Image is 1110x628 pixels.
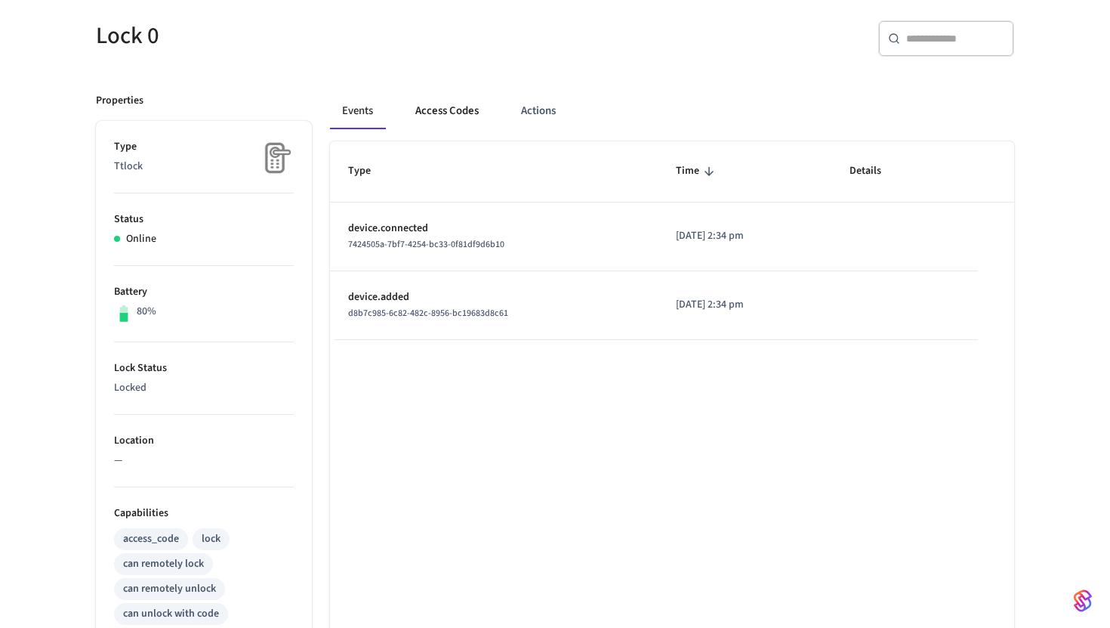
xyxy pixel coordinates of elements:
table: sticky table [330,141,1014,339]
p: Type [114,139,294,155]
span: d8b7c985-6c82-482c-8956-bc19683d8c61 [348,307,508,320]
p: device.connected [348,221,640,237]
button: Access Codes [403,93,491,129]
span: Details [849,159,901,183]
p: — [114,453,294,469]
div: can unlock with code [123,606,219,622]
span: Type [348,159,390,183]
button: Events [330,93,385,129]
p: Online [126,231,156,247]
p: [DATE] 2:34 pm [676,297,813,313]
span: Time [676,159,719,183]
p: Lock Status [114,360,294,376]
p: device.added [348,289,640,305]
div: can remotely unlock [123,581,216,597]
img: SeamLogoGradient.69752ec5.svg [1074,589,1092,613]
p: Ttlock [114,159,294,175]
p: Status [114,212,294,227]
button: Actions [509,93,568,129]
h5: Lock 0 [96,20,546,51]
p: Locked [114,380,294,396]
p: Battery [114,284,294,300]
p: Location [114,433,294,449]
p: [DATE] 2:34 pm [676,228,813,244]
div: ant example [330,93,1014,129]
p: 80% [137,304,156,320]
div: lock [202,531,220,547]
p: Capabilities [114,506,294,521]
p: Properties [96,93,143,109]
img: Placeholder Lock Image [256,139,294,177]
span: 7424505a-7bf7-4254-bc33-0f81df9d6b10 [348,238,504,251]
div: access_code [123,531,179,547]
div: can remotely lock [123,556,204,572]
